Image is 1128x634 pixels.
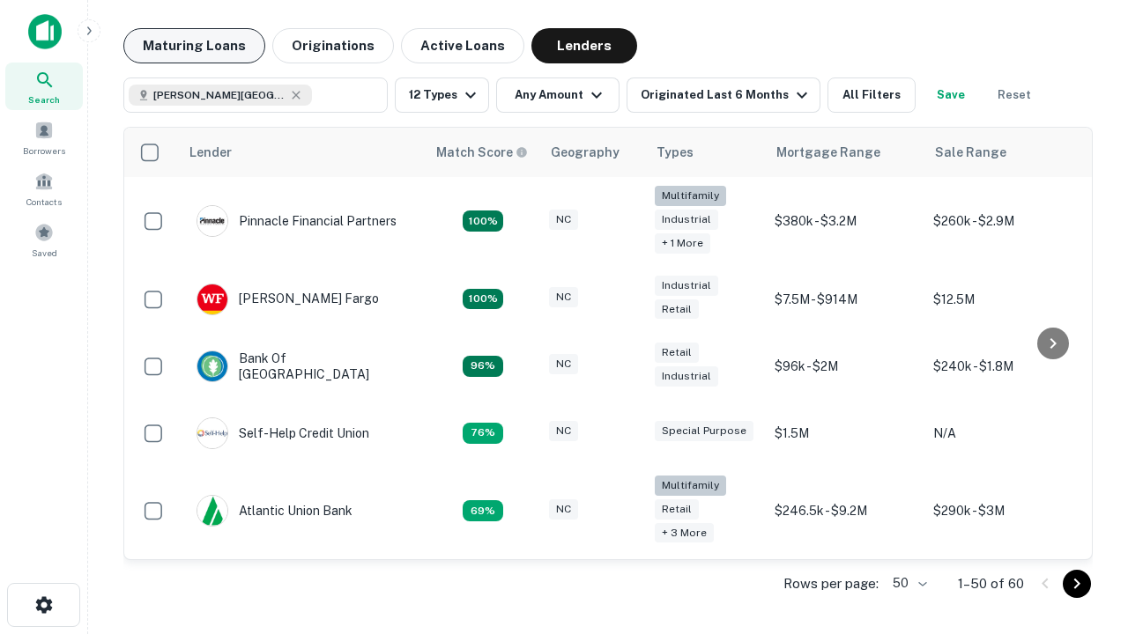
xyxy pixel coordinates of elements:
div: Pinnacle Financial Partners [197,205,397,237]
td: N/A [924,400,1083,467]
span: [PERSON_NAME][GEOGRAPHIC_DATA], [GEOGRAPHIC_DATA] [153,87,286,103]
div: Matching Properties: 26, hasApolloMatch: undefined [463,210,503,232]
div: + 3 more [655,523,714,543]
img: capitalize-icon.png [28,14,62,49]
td: $290k - $3M [924,467,1083,556]
td: $7.5M - $914M [766,266,924,333]
td: $1.5M [766,400,924,467]
span: Borrowers [23,144,65,158]
div: Retail [655,343,699,363]
img: picture [197,206,227,236]
div: Multifamily [655,186,726,206]
a: Contacts [5,165,83,212]
div: Lender [189,142,232,163]
div: Multifamily [655,475,726,496]
button: Active Loans [401,28,524,63]
div: Atlantic Union Bank [197,495,352,527]
div: Industrial [655,210,718,230]
th: Lender [179,128,426,177]
div: Bank Of [GEOGRAPHIC_DATA] [197,350,408,382]
td: $246.5k - $9.2M [766,467,924,556]
div: Mortgage Range [776,142,880,163]
p: 1–50 of 60 [958,573,1024,594]
iframe: Chat Widget [1040,493,1128,578]
div: [PERSON_NAME] Fargo [197,284,379,315]
div: Matching Properties: 11, hasApolloMatch: undefined [463,423,503,444]
th: Sale Range [924,128,1083,177]
button: Go to next page [1063,570,1091,598]
div: Matching Properties: 10, hasApolloMatch: undefined [463,500,503,521]
button: Originations [272,28,394,63]
button: Originated Last 6 Months [627,77,820,113]
button: 12 Types [395,77,489,113]
img: picture [197,496,227,526]
div: Industrial [655,276,718,296]
div: Self-help Credit Union [197,417,369,449]
div: + 1 more [655,233,710,254]
div: Matching Properties: 15, hasApolloMatch: undefined [463,289,503,310]
div: NC [549,499,578,520]
div: 50 [886,571,930,596]
th: Capitalize uses an advanced AI algorithm to match your search with the best lender. The match sco... [426,128,540,177]
img: picture [197,351,227,381]
button: Maturing Loans [123,28,265,63]
td: $12.5M [924,266,1083,333]
button: Any Amount [496,77,620,113]
span: Search [28,92,60,107]
a: Saved [5,216,83,263]
th: Geography [540,128,646,177]
th: Types [646,128,766,177]
img: picture [197,284,227,314]
img: picture [197,418,227,448]
td: $380k - $3.2M [766,177,924,266]
div: Industrial [655,366,718,387]
button: Reset [986,77,1043,113]
div: NC [549,421,578,441]
h6: Match Score [436,143,524,162]
button: Save your search to get updates of matches that match your search criteria. [923,77,979,113]
span: Saved [32,246,57,260]
a: Borrowers [5,114,83,161]
button: All Filters [827,77,916,113]
div: Special Purpose [655,421,753,441]
td: $96k - $2M [766,333,924,400]
div: Matching Properties: 14, hasApolloMatch: undefined [463,356,503,377]
div: Retail [655,499,699,520]
div: Capitalize uses an advanced AI algorithm to match your search with the best lender. The match sco... [436,143,528,162]
div: NC [549,210,578,230]
button: Lenders [531,28,637,63]
div: Sale Range [935,142,1006,163]
td: $240k - $1.8M [924,333,1083,400]
div: Retail [655,299,699,320]
span: Contacts [26,195,62,209]
td: $260k - $2.9M [924,177,1083,266]
div: NC [549,287,578,307]
div: Originated Last 6 Months [641,85,813,106]
div: Geography [551,142,620,163]
a: Search [5,63,83,110]
div: NC [549,354,578,374]
div: Types [657,142,694,163]
th: Mortgage Range [766,128,924,177]
p: Rows per page: [783,573,879,594]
